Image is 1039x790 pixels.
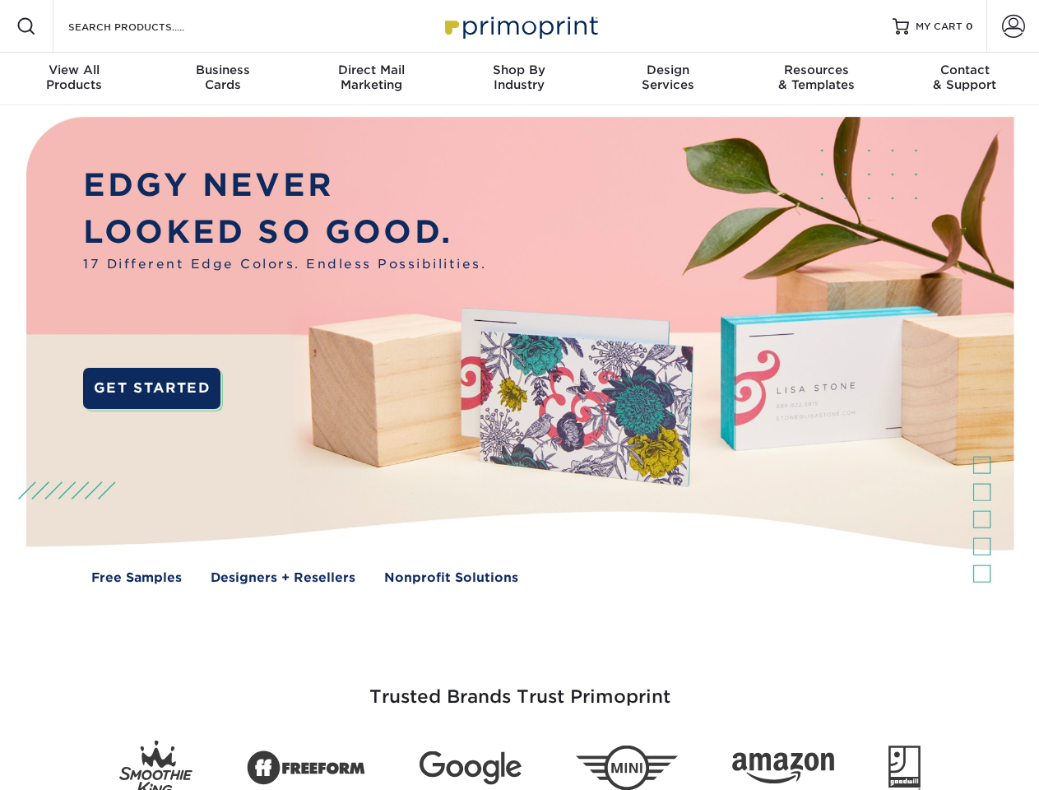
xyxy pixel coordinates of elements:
div: & Support [891,63,1039,92]
a: Nonprofit Solutions [384,569,518,588]
span: 0 [966,21,973,32]
span: Direct Mail [297,63,445,77]
input: SEARCH PRODUCTS..... [67,16,227,36]
a: DesignServices [594,53,742,105]
a: Designers + Resellers [211,569,355,588]
p: EDGY NEVER [83,162,486,209]
span: Contact [891,63,1039,77]
img: Amazon [732,753,834,784]
div: Cards [148,63,296,92]
div: Industry [445,63,593,92]
a: BusinessCards [148,53,296,105]
p: LOOKED SO GOOD. [83,209,486,256]
span: Shop By [445,63,593,77]
img: Primoprint [438,8,602,44]
span: Design [594,63,742,77]
div: & Templates [742,63,890,92]
span: 17 Different Edge Colors. Endless Possibilities. [83,255,486,274]
a: Resources& Templates [742,53,890,105]
span: MY CART [916,20,962,34]
h3: Trusted Brands Trust Primoprint [39,647,1001,727]
span: Resources [742,63,890,77]
a: Contact& Support [891,53,1039,105]
div: Services [594,63,742,92]
img: Google [420,751,522,785]
a: GET STARTED [83,368,220,409]
div: Marketing [297,63,445,92]
a: Free Samples [91,569,182,588]
span: Business [148,63,296,77]
a: Shop ByIndustry [445,53,593,105]
img: Goodwill [888,746,921,790]
a: Direct MailMarketing [297,53,445,105]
